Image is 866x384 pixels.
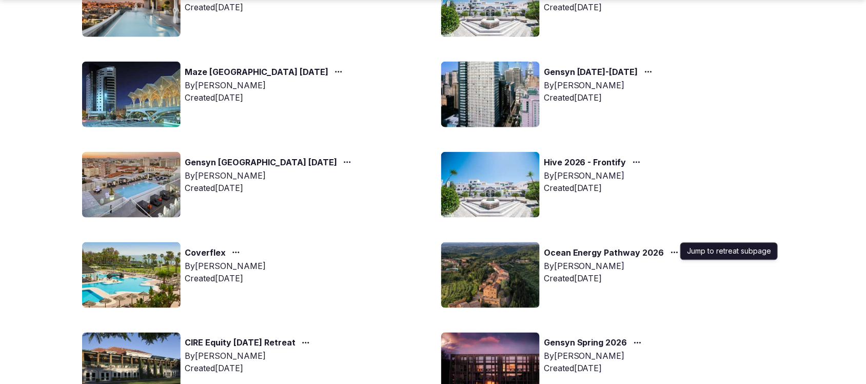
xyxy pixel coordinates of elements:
[185,362,314,375] div: Created [DATE]
[185,260,266,272] div: By [PERSON_NAME]
[544,246,664,260] a: Ocean Energy Pathway 2026
[185,169,356,182] div: By [PERSON_NAME]
[664,246,683,259] button: Jump to retreat subpage
[185,246,226,260] a: Coverflex
[82,62,181,127] img: Top retreat image for the retreat: Maze Lisbon November 2025
[544,362,646,375] div: Created [DATE]
[544,272,683,284] div: Created [DATE]
[185,350,314,362] div: By [PERSON_NAME]
[441,242,540,308] img: Top retreat image for the retreat: Ocean Energy Pathway 2026
[544,79,657,91] div: By [PERSON_NAME]
[544,91,657,104] div: Created [DATE]
[544,66,638,79] a: Gensyn [DATE]-[DATE]
[82,242,181,308] img: Top retreat image for the retreat: Coverflex
[680,243,778,260] div: Jump to retreat subpage
[441,62,540,127] img: Top retreat image for the retreat: Gensyn November 9-14, 2025
[185,182,356,194] div: Created [DATE]
[441,152,540,218] img: Top retreat image for the retreat: Hive 2026 - Frontify
[544,169,645,182] div: By [PERSON_NAME]
[185,272,266,284] div: Created [DATE]
[544,182,645,194] div: Created [DATE]
[185,337,296,350] a: CIRE Equity [DATE] Retreat
[185,156,337,169] a: Gensyn [GEOGRAPHIC_DATA] [DATE]
[185,79,347,91] div: By [PERSON_NAME]
[544,156,626,169] a: Hive 2026 - Frontify
[544,260,683,272] div: By [PERSON_NAME]
[82,152,181,218] img: Top retreat image for the retreat: Gensyn Lisbon November 2025
[544,350,646,362] div: By [PERSON_NAME]
[185,66,328,79] a: Maze [GEOGRAPHIC_DATA] [DATE]
[544,337,627,350] a: Gensyn Spring 2026
[185,91,347,104] div: Created [DATE]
